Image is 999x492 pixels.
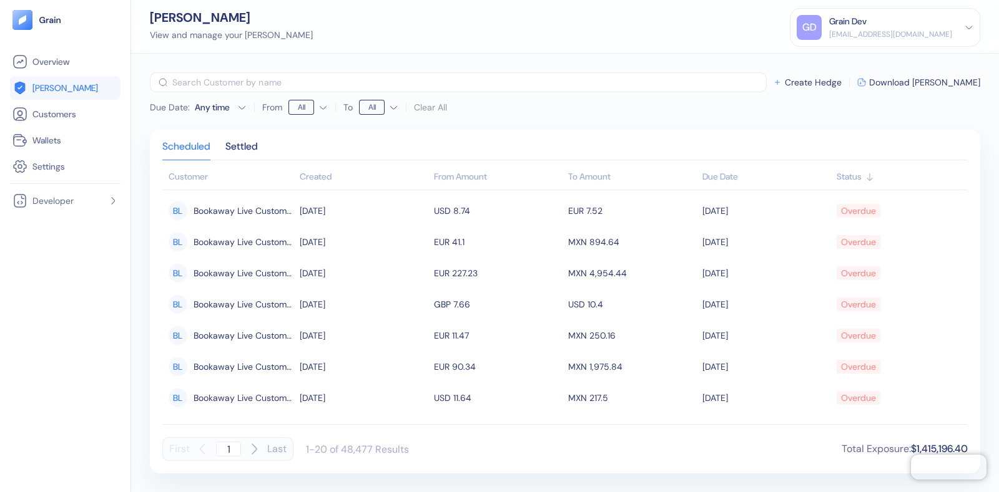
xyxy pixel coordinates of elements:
button: Create Hedge [773,78,842,87]
td: MXN 1,975.84 [565,351,699,382]
span: Bookaway Live Customer [194,231,293,253]
td: [DATE] [297,289,431,320]
td: USD 10.4 [565,289,699,320]
th: To Amount [565,165,699,190]
div: Overdue [841,231,876,253]
td: EUR 19.87 [431,413,565,445]
button: Last [267,437,287,461]
th: Customer [162,165,297,190]
td: USD 11.64 [431,382,565,413]
div: Overdue [841,325,876,346]
div: BL [169,357,187,376]
td: [DATE] [699,320,834,351]
div: BL [169,388,187,407]
span: Due Date : [150,101,190,113]
div: Total Exposure : [842,441,968,456]
td: EUR 227.23 [431,258,565,289]
div: Overdue [841,294,876,315]
div: [PERSON_NAME] [150,11,313,24]
span: Customers [32,108,76,120]
div: [EMAIL_ADDRESS][DOMAIN_NAME] [829,29,952,40]
td: MXN 4,954.44 [565,258,699,289]
div: Grain Dev [829,15,867,28]
div: Overdue [841,387,876,408]
div: 1-20 of 48,477 Results [306,443,409,456]
td: [DATE] [699,351,834,382]
td: MXN 894.64 [565,226,699,258]
div: Overdue [841,418,876,440]
td: [DATE] [699,413,834,445]
span: Bookaway Live Customer [194,356,293,377]
span: Wallets [32,134,61,147]
span: [PERSON_NAME] [32,82,98,94]
td: EUR 11.47 [431,320,565,351]
span: Overview [32,55,69,68]
span: Bookaway Live Customer [194,294,293,315]
div: GD [797,15,822,40]
div: BL [169,295,187,314]
iframe: Chatra live chat [911,455,987,480]
th: From Amount [431,165,565,190]
td: [DATE] [297,195,431,226]
img: logo [39,16,62,24]
div: BL [169,326,187,345]
td: [DATE] [699,289,834,320]
td: USD 8.74 [431,195,565,226]
a: Customers [12,107,118,122]
td: [DATE] [297,258,431,289]
td: [DATE] [297,351,431,382]
div: View and manage your [PERSON_NAME] [150,29,313,42]
td: [DATE] [699,226,834,258]
button: Due Date:Any time [150,101,247,113]
button: First [169,437,190,461]
input: Search Customer by name [172,72,767,92]
div: Any time [195,101,232,113]
td: [DATE] [297,413,431,445]
div: Overdue [841,263,876,284]
span: Create Hedge [785,78,842,87]
span: Download [PERSON_NAME] [869,78,980,87]
td: EUR 41.1 [431,226,565,258]
td: MXN 250.16 [565,320,699,351]
div: Overdue [841,356,876,377]
button: To [359,97,398,117]
a: Settings [12,159,118,174]
td: EUR 90.34 [431,351,565,382]
div: Overdue [841,200,876,221]
div: BL [169,201,187,220]
td: [DATE] [699,195,834,226]
div: Sort ascending [300,170,428,183]
td: [DATE] [297,382,431,413]
td: MXN 435 [565,413,699,445]
td: [DATE] [297,226,431,258]
div: Settled [225,142,258,160]
td: [DATE] [699,382,834,413]
span: Bookaway Live Customer [194,387,293,408]
div: Sort ascending [702,170,830,183]
span: Bookaway Live Customer [194,200,293,221]
td: [DATE] [699,258,834,289]
button: Download [PERSON_NAME] [857,78,980,87]
td: EUR 7.52 [565,195,699,226]
div: Scheduled [162,142,210,160]
a: Overview [12,54,118,69]
span: $1,415,196.40 [911,442,968,455]
a: [PERSON_NAME] [12,80,118,95]
span: Bookaway Live Customer [194,325,293,346]
div: Sort ascending [837,170,962,183]
td: [DATE] [297,320,431,351]
span: Developer [32,195,74,207]
td: GBP 7.66 [431,289,565,320]
div: BL [169,233,187,251]
label: To [343,103,353,112]
span: Settings [32,160,65,173]
label: From [262,103,282,112]
a: Wallets [12,133,118,148]
img: logo-tablet-V2.svg [12,10,32,30]
span: Bookaway Live Customer [194,263,293,284]
td: MXN 217.5 [565,382,699,413]
button: From [288,97,328,117]
div: BL [169,264,187,282]
span: Bookaway Live Customer [194,418,293,440]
